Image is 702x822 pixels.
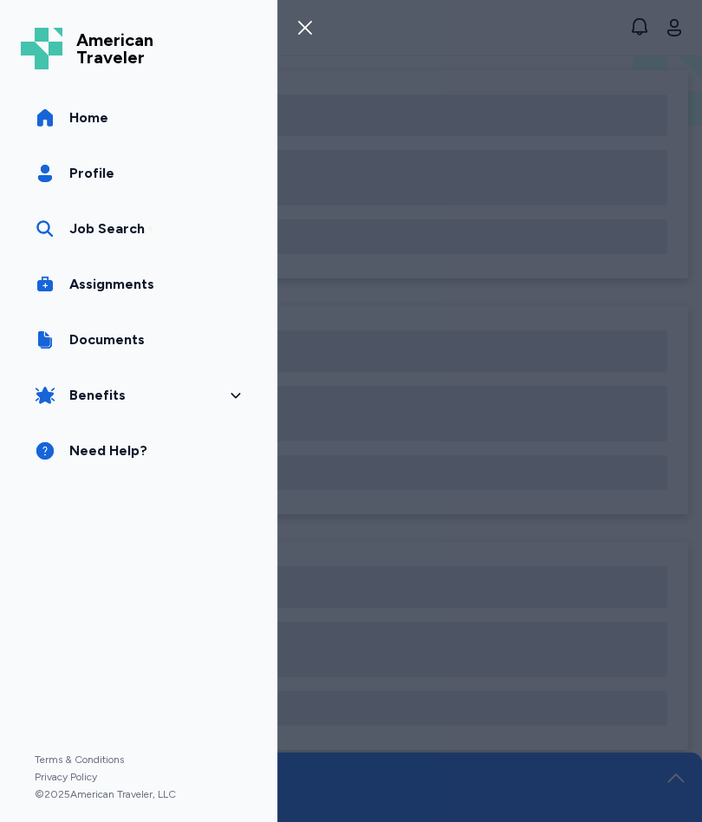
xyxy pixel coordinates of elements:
img: Logo [21,28,62,69]
div: Job Search [69,219,145,239]
span: Need Help? [69,440,147,461]
a: Need Help? [21,427,257,475]
a: Profile [21,149,257,198]
span: © 2025 American Traveler, LLC [35,787,243,801]
span: Profile [69,163,114,184]
span: Home [69,108,108,128]
button: Benefits [21,371,257,420]
span: Documents [69,329,145,350]
span: American Traveler [76,31,153,66]
a: Documents [21,316,257,364]
a: Job Search [21,205,257,253]
a: Privacy Policy [35,770,243,784]
a: Terms & Conditions [35,753,243,767]
span: Assignments [69,274,154,295]
a: Assignments [21,260,257,309]
span: Benefits [69,385,126,406]
a: Home [21,94,257,142]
